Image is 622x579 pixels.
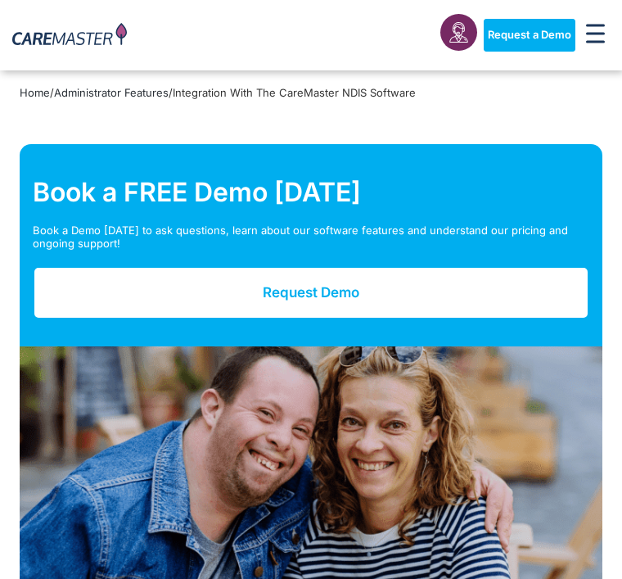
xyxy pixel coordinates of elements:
a: Request a Demo [484,19,575,52]
a: Request Demo [33,266,589,319]
span: Integration With The CareMaster NDIS Software [173,86,416,99]
span: Request Demo [263,284,359,301]
div: Book a FREE Demo [DATE] [33,177,589,208]
span: / / [20,86,416,99]
div: Menu Toggle [582,19,611,52]
img: CareMaster Logo [12,23,127,48]
a: Administrator Features [54,86,169,99]
div: Book a Demo [DATE] to ask questions, learn about our software features and understand our pricing... [33,224,589,250]
span: Request a Demo [488,29,571,42]
a: Home [20,86,50,99]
